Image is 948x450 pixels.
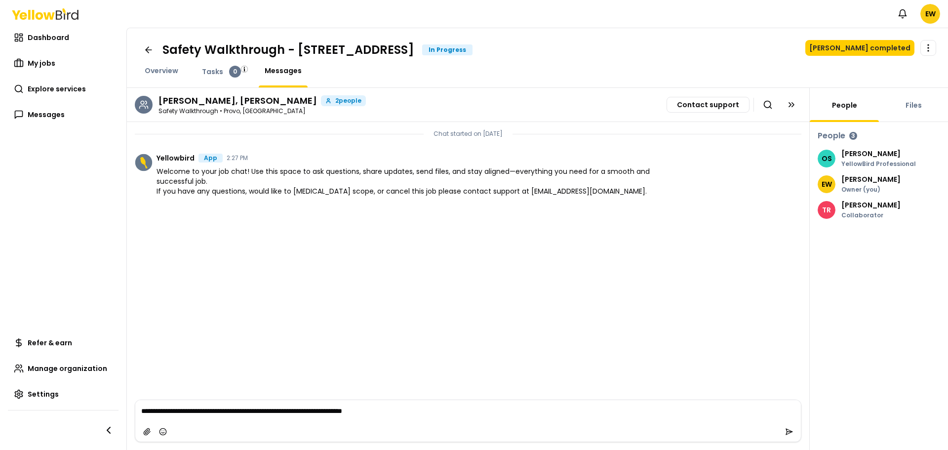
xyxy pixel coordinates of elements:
[8,28,118,47] a: Dashboard
[434,130,503,138] p: Chat started on [DATE]
[28,33,69,42] span: Dashboard
[818,175,835,193] span: EW
[841,187,901,193] p: Owner (you)
[198,154,223,163] div: App
[196,66,247,78] a: Tasks0
[8,105,118,124] a: Messages
[28,58,55,68] span: My jobs
[28,389,59,399] span: Settings
[28,338,72,348] span: Refer & earn
[8,359,118,378] a: Manage organization
[157,155,195,162] span: Yellowbird
[805,40,914,56] button: [PERSON_NAME] completed
[139,66,184,76] a: Overview
[920,4,940,24] span: EW
[28,364,107,373] span: Manage organization
[841,150,916,157] p: [PERSON_NAME]
[28,84,86,94] span: Explore services
[8,53,118,73] a: My jobs
[227,155,248,161] time: 2:27 PM
[818,130,845,142] h3: People
[841,212,901,218] p: Collaborator
[900,100,928,110] a: Files
[841,202,901,208] p: [PERSON_NAME]
[265,66,302,76] span: Messages
[28,110,65,120] span: Messages
[849,132,857,140] div: 3
[841,176,901,183] p: [PERSON_NAME]
[259,66,308,76] a: Messages
[335,98,361,104] span: 2 people
[202,67,223,77] span: Tasks
[157,166,657,196] span: Welcome to your job chat! Use this space to ask questions, share updates, send files, and stay al...
[158,108,366,114] p: Safety Walkthrough • Provo, [GEOGRAPHIC_DATA]
[8,79,118,99] a: Explore services
[667,97,750,113] button: Contact support
[818,150,835,167] span: OS
[145,66,178,76] span: Overview
[841,161,916,167] p: YellowBird Professional
[422,44,473,55] div: In Progress
[229,66,241,78] div: 0
[158,96,317,105] h3: Oren Shaw, Tyler Reese
[818,201,835,219] span: TR
[8,333,118,353] a: Refer & earn
[826,100,863,110] a: People
[8,384,118,404] a: Settings
[162,42,414,58] h1: Safety Walkthrough - [STREET_ADDRESS]
[127,122,809,400] div: Chat messages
